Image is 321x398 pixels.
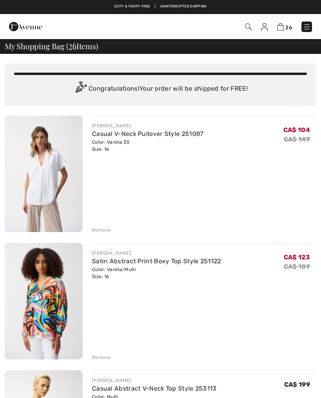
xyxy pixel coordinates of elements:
img: Menu [303,23,311,31]
div: Remove [92,227,111,234]
span: My Shopping Bag ( Items) [5,42,98,50]
span: CA$ 104 [283,126,310,134]
div: Color: Vanilla/Multi Size: 16 [92,266,221,280]
a: Casual V-Neck Pullover Style 251087 [92,130,204,137]
div: Color: Vanilla 30 Size: 16 [92,139,204,153]
span: CA$ 199 [284,381,310,388]
div: [PERSON_NAME] [92,250,221,257]
div: [PERSON_NAME] [92,377,217,384]
span: 26 [285,25,292,30]
span: CA$ 123 [284,253,310,261]
div: Congratulations! Your order will be shipped for FREE! [14,81,307,97]
div: [PERSON_NAME] [92,122,204,129]
a: 1ère Avenue [9,22,42,30]
img: Congratulation2.svg [73,81,88,97]
img: Casual V-Neck Pullover Style 251087 [5,116,83,232]
s: CA$ 189 [284,263,310,270]
div: Remove [92,354,111,361]
img: 1ère Avenue [9,19,42,34]
s: CA$ 149 [284,136,310,143]
img: My Info [261,23,268,31]
img: Satin Abstract Print Boxy Top Style 251122 [5,243,83,359]
a: Casual Abstract V-Neck Top Style 253113 [92,385,217,392]
a: 26 [277,22,292,31]
a: Satin Abstract Print Boxy Top Style 251122 [92,257,221,265]
img: Search [245,23,252,30]
span: 26 [69,40,76,50]
img: Shopping Bag [277,23,284,30]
